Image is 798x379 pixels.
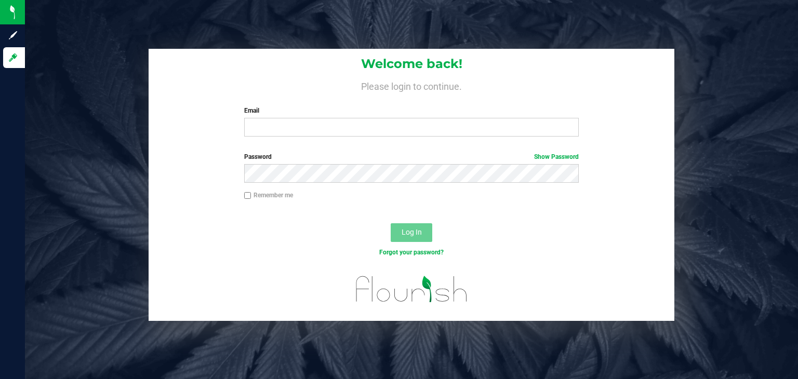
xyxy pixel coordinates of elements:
span: Log In [402,228,422,236]
inline-svg: Sign up [8,30,18,40]
input: Remember me [244,192,251,199]
label: Remember me [244,191,293,200]
button: Log In [391,223,432,242]
h1: Welcome back! [149,57,674,71]
inline-svg: Log in [8,52,18,63]
h4: Please login to continue. [149,79,674,91]
a: Forgot your password? [379,249,444,256]
span: Password [244,153,272,160]
a: Show Password [534,153,579,160]
label: Email [244,106,579,115]
img: flourish_logo.svg [346,268,477,310]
